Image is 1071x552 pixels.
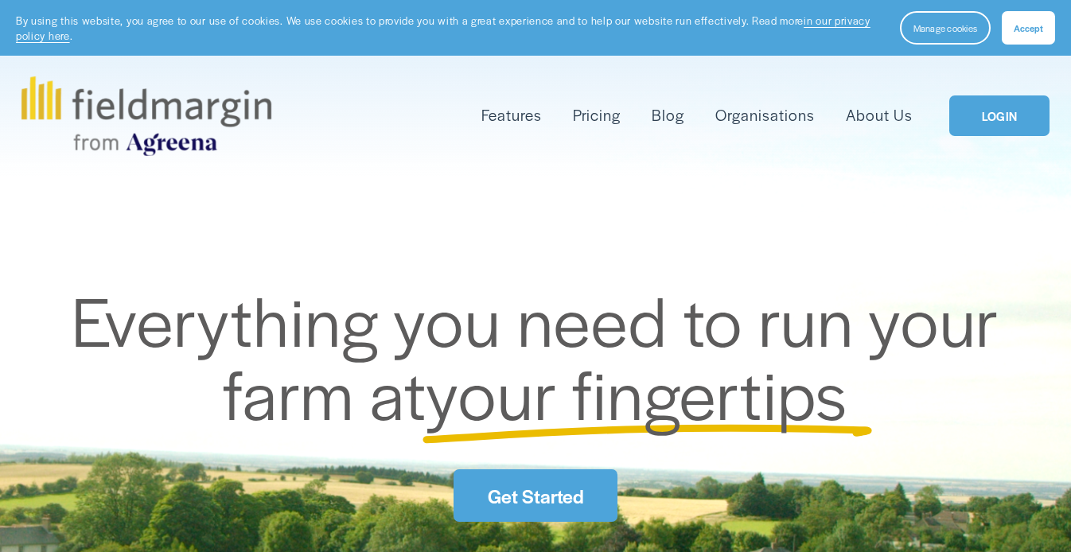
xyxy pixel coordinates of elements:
a: in our privacy policy here [16,13,870,43]
span: Manage cookies [913,21,977,34]
span: your fingertips [426,344,848,440]
a: About Us [846,103,913,128]
a: Blog [652,103,684,128]
button: Manage cookies [900,11,991,45]
span: Accept [1014,21,1043,34]
span: Everything you need to run your farm at [72,271,1015,440]
a: folder dropdown [481,103,542,128]
a: Organisations [715,103,815,128]
img: fieldmargin.com [21,76,271,156]
a: Get Started [454,469,617,523]
button: Accept [1002,11,1055,45]
span: Features [481,104,542,126]
p: By using this website, you agree to our use of cookies. We use cookies to provide you with a grea... [16,13,884,44]
a: Pricing [573,103,621,128]
a: LOGIN [949,95,1050,136]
